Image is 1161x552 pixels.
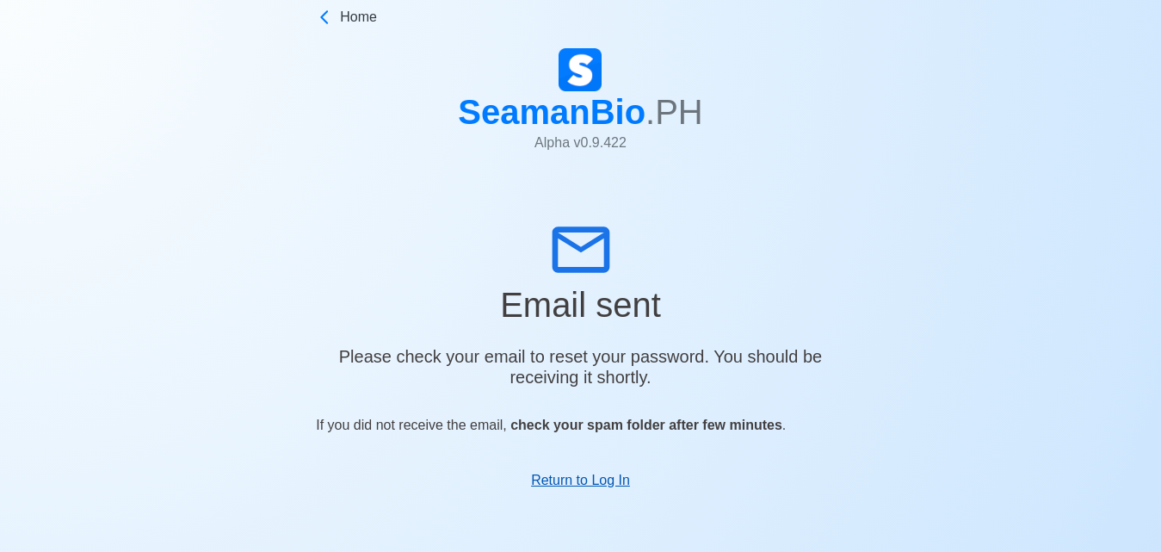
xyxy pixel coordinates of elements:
a: Home [316,7,845,28]
a: SeamanBio.PHAlpha v0.9.422 [458,48,703,167]
b: check your spam folder after few minutes [510,418,782,432]
span: Home [340,7,377,28]
p: If you did not receive the email, . [316,415,845,436]
a: Return to Log In [531,473,630,487]
span: .PH [645,93,703,131]
p: Alpha v 0.9.422 [458,133,703,153]
img: Logo [559,48,602,91]
h5: Please check your email to reset your password. You should be receiving it shortly. [316,339,845,394]
h1: Email sent [316,284,845,332]
h1: SeamanBio [458,91,703,133]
